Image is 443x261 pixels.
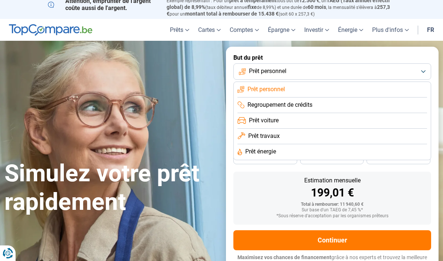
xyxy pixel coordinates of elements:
[167,4,390,17] span: 257,3 €
[248,132,280,140] span: Prêt travaux
[233,54,431,61] label: But du prêt
[368,19,413,41] a: Plus d'infos
[334,19,368,41] a: Énergie
[249,67,286,75] span: Prêt personnel
[239,178,425,184] div: Estimation mensuelle
[194,19,225,41] a: Cartes
[263,19,300,41] a: Épargne
[225,19,263,41] a: Comptes
[300,19,334,41] a: Investir
[239,202,425,207] div: Total à rembourser: 11 940,60 €
[185,11,279,17] span: montant total à rembourser de 15.438 €
[324,156,340,161] span: 30 mois
[308,4,326,10] span: 60 mois
[233,63,431,80] button: Prêt personnel
[239,214,425,219] div: *Sous réserve d'acceptation par les organismes prêteurs
[237,254,331,260] span: Maximisez vos chances de financement
[249,116,279,125] span: Prêt voiture
[9,24,92,36] img: TopCompare
[233,230,431,250] button: Continuer
[390,156,407,161] span: 24 mois
[165,19,194,41] a: Prêts
[423,19,439,41] a: fr
[257,156,273,161] span: 36 mois
[248,4,257,10] span: fixe
[245,148,276,156] span: Prêt énergie
[239,208,425,213] div: Sur base d'un TAEG de 7,45 %*
[239,187,425,198] div: 199,01 €
[4,159,217,217] h1: Simulez votre prêt rapidement
[247,101,312,109] span: Regroupement de crédits
[247,85,285,93] span: Prêt personnel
